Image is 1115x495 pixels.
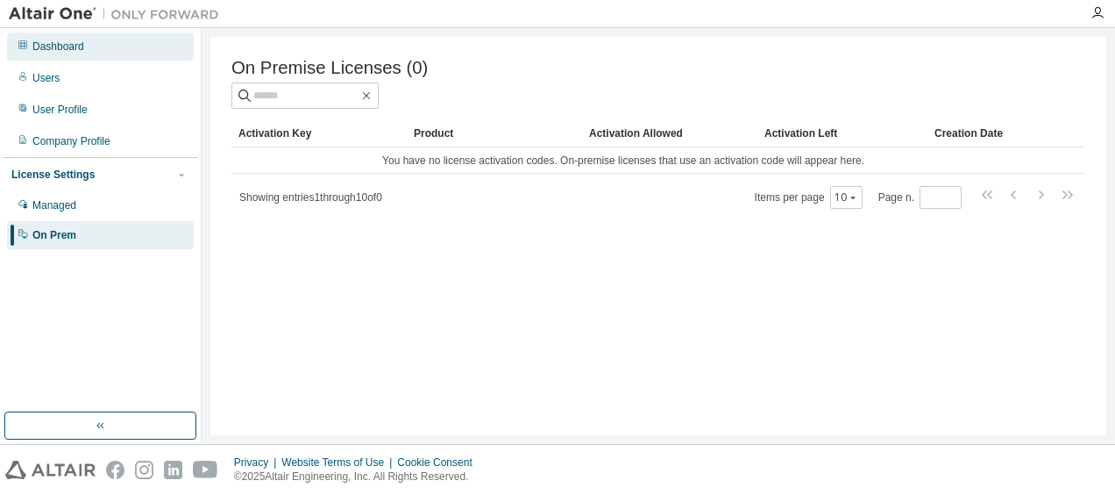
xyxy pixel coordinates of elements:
div: On Prem [32,228,76,242]
div: Activation Allowed [589,119,750,147]
div: User Profile [32,103,88,117]
div: Website Terms of Use [281,456,397,470]
img: Altair One [9,5,228,23]
div: Managed [32,198,76,212]
button: 10 [834,190,858,204]
div: Creation Date [934,119,1008,147]
div: License Settings [11,168,95,182]
div: Cookie Consent [397,456,482,470]
div: Activation Left [764,119,920,147]
img: linkedin.svg [164,461,182,479]
span: Page n. [878,186,962,209]
div: Users [32,71,60,85]
span: Items per page [755,186,863,209]
p: © 2025 Altair Engineering, Inc. All Rights Reserved. [234,470,483,484]
img: instagram.svg [135,461,153,479]
div: Company Profile [32,134,110,148]
div: Product [414,119,575,147]
span: On Premise Licenses (0) [231,58,428,78]
div: Dashboard [32,39,84,54]
div: Activation Key [238,119,400,147]
img: facebook.svg [106,461,124,479]
div: Privacy [234,456,281,470]
img: youtube.svg [193,461,218,479]
td: You have no license activation codes. On-premise licenses that use an activation code will appear... [231,147,1015,174]
img: altair_logo.svg [5,461,96,479]
span: Showing entries 1 through 10 of 0 [239,191,382,204]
